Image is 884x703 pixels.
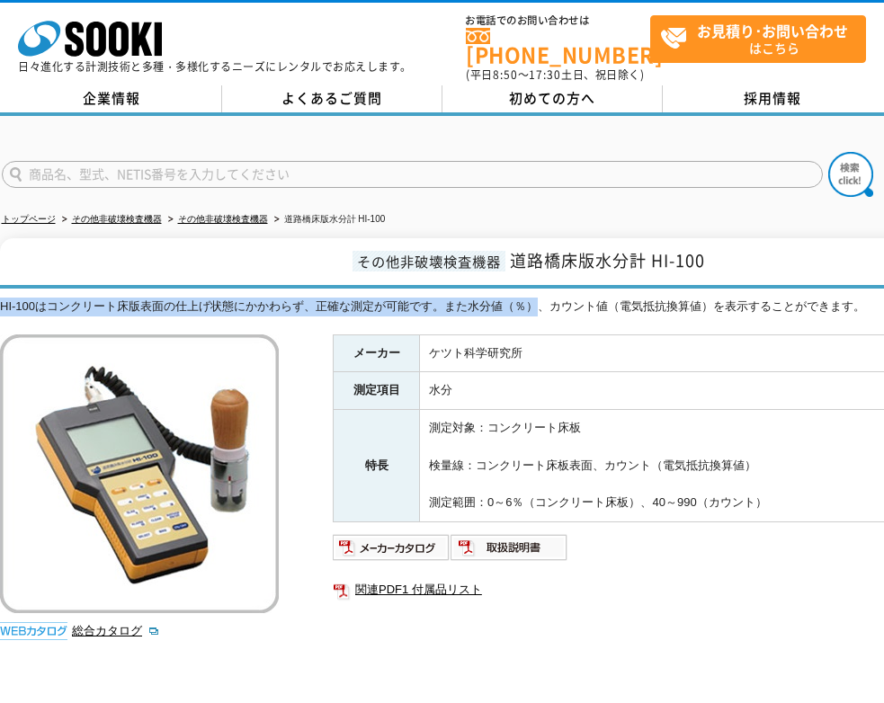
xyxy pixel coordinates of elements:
[650,15,866,63] a: お見積り･お問い合わせはこちら
[334,334,420,372] th: メーカー
[2,214,56,224] a: トップページ
[72,624,160,637] a: 総合カタログ
[660,16,865,61] span: はこちら
[466,15,650,26] span: お電話でのお問い合わせは
[334,410,420,522] th: 特長
[663,85,883,112] a: 採用情報
[353,251,505,271] span: その他非破壊検査機器
[18,61,412,72] p: 日々進化する計測技術と多種・多様化するニーズにレンタルでお応えします。
[529,67,561,83] span: 17:30
[828,152,873,197] img: btn_search.png
[451,545,568,558] a: 取扱説明書
[451,533,568,562] img: 取扱説明書
[466,67,644,83] span: (平日 ～ 土日、祝日除く)
[2,85,222,112] a: 企業情報
[510,248,705,272] span: 道路橋床版水分計 HI-100
[697,20,848,41] strong: お見積り･お問い合わせ
[334,372,420,410] th: 測定項目
[509,88,595,108] span: 初めての方へ
[222,85,442,112] a: よくあるご質問
[466,28,650,65] a: [PHONE_NUMBER]
[493,67,518,83] span: 8:50
[72,214,162,224] a: その他非破壊検査機器
[333,545,451,558] a: メーカーカタログ
[271,210,386,229] li: 道路橋床版水分計 HI-100
[442,85,663,112] a: 初めての方へ
[178,214,268,224] a: その他非破壊検査機器
[333,533,451,562] img: メーカーカタログ
[2,161,823,188] input: 商品名、型式、NETIS番号を入力してください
